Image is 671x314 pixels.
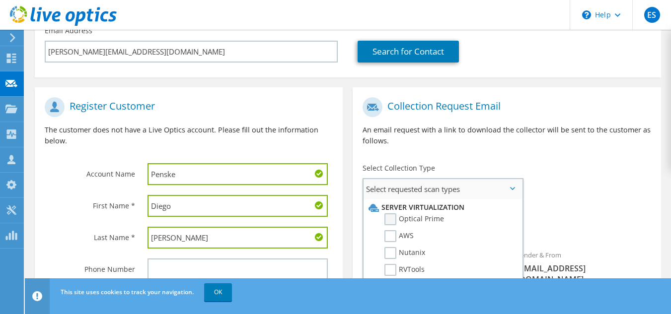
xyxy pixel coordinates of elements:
span: Select requested scan types [364,179,522,199]
div: Sender & From [507,245,661,290]
label: Select Collection Type [363,163,435,173]
label: AWS [384,230,414,242]
span: This site uses cookies to track your navigation. [61,288,194,296]
label: First Name * [45,195,135,211]
span: [EMAIL_ADDRESS][DOMAIN_NAME] [517,263,651,285]
label: Last Name * [45,227,135,243]
label: RVTools [384,264,425,276]
h1: Collection Request Email [363,97,646,117]
p: An email request with a link to download the collector will be sent to the customer as follows. [363,125,651,146]
a: Search for Contact [358,41,459,63]
label: Phone Number [45,258,135,274]
svg: \n [582,10,591,19]
label: Account Name [45,163,135,179]
li: Server Virtualization [366,201,517,213]
span: ES [644,7,660,23]
label: Optical Prime [384,213,444,225]
h1: Register Customer [45,97,328,117]
a: OK [204,283,232,301]
div: Requested Collections [353,203,661,240]
label: Nutanix [384,247,425,259]
p: The customer does not have a Live Optics account. Please fill out the information below. [45,125,333,146]
div: To [353,245,507,290]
